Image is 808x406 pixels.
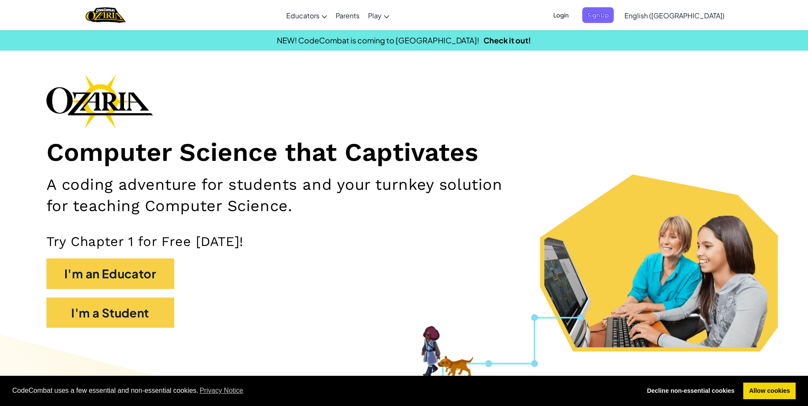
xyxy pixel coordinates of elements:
[12,384,635,397] span: CodeCombat uses a few essential and non-essential cookies.
[86,6,125,24] img: Home
[46,74,153,129] img: Ozaria branding logo
[277,35,479,45] span: NEW! CodeCombat is coming to [GEOGRAPHIC_DATA]!
[368,11,382,20] span: Play
[286,11,319,20] span: Educators
[582,7,614,23] button: Sign Up
[46,137,762,168] h1: Computer Science that Captivates
[331,4,364,27] a: Parents
[46,258,174,289] button: I'm an Educator
[743,383,796,400] a: allow cookies
[620,4,729,27] a: English ([GEOGRAPHIC_DATA])
[46,174,526,216] h2: A coding adventure for students and your turnkey solution for teaching Computer Science.
[282,4,331,27] a: Educators
[641,383,740,400] a: deny cookies
[624,11,725,20] span: English ([GEOGRAPHIC_DATA])
[483,35,531,45] a: Check it out!
[46,233,762,250] p: Try Chapter 1 for Free [DATE]!
[86,6,125,24] a: Ozaria by CodeCombat logo
[46,297,174,328] button: I'm a Student
[364,4,394,27] a: Play
[548,7,574,23] button: Login
[198,384,245,397] a: learn more about cookies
